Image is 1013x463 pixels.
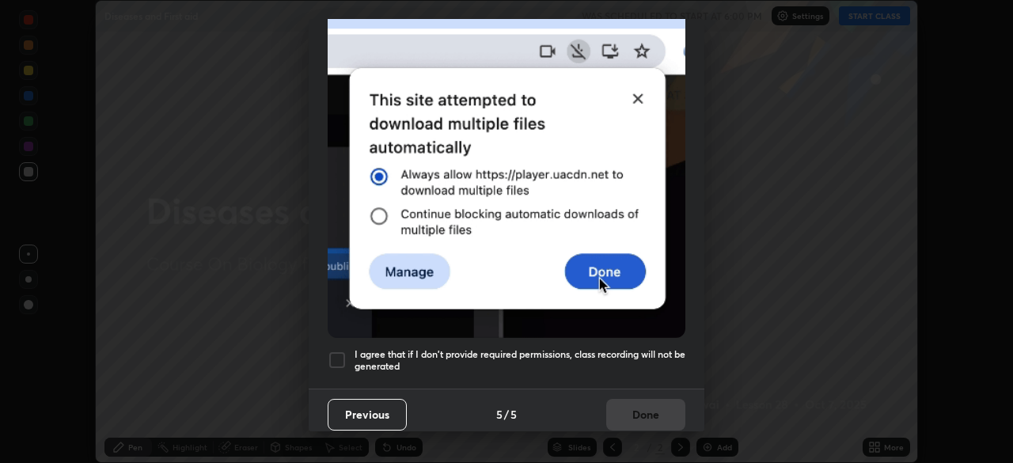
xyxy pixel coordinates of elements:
h5: I agree that if I don't provide required permissions, class recording will not be generated [355,348,685,373]
button: Previous [328,399,407,431]
h4: 5 [496,406,503,423]
h4: / [504,406,509,423]
h4: 5 [510,406,517,423]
